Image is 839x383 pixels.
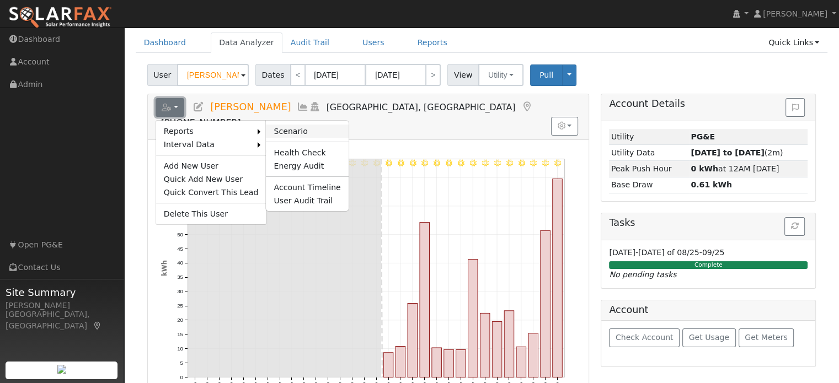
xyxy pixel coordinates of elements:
button: Check Account [609,328,680,347]
text: 20 [177,317,183,323]
a: Delete This User [156,207,266,220]
i: 8/18 - Clear [397,159,404,166]
span: Get Usage [689,333,729,342]
td: at 12AM [DATE] [689,161,808,177]
button: Issue History [785,98,805,117]
span: Dates [255,64,291,86]
i: 8/25 - Clear [482,159,489,166]
strong: 0 kWh [691,164,718,173]
input: Select a User [177,64,249,86]
text: 5 [180,360,183,366]
rect: onclick="" [396,346,405,377]
span: [GEOGRAPHIC_DATA], [GEOGRAPHIC_DATA] [327,102,516,112]
rect: onclick="" [553,179,563,377]
span: Pull [539,71,553,79]
strong: 0.61 kWh [691,180,732,189]
td: Base Draw [609,177,689,193]
span: [PERSON_NAME] [763,9,827,18]
i: No pending tasks [609,270,676,279]
a: Energy Audit Report [266,159,348,172]
a: Health Check Report [266,146,348,159]
text: 40 [177,260,183,266]
text: kWh [160,260,168,276]
button: Pull [530,64,563,86]
i: 8/27 - Clear [506,159,512,166]
div: [PERSON_NAME] [6,300,118,311]
rect: onclick="" [528,333,538,377]
rect: onclick="" [492,321,502,377]
a: User Audit Trail [266,194,348,207]
a: Quick Convert This Lead [156,186,266,199]
text: 10 [177,346,183,352]
strong: ID: 17300297, authorized: 09/19/25 [691,132,715,141]
a: Dashboard [136,33,195,53]
h6: [DATE]-[DATE] of 08/25-09/25 [609,248,808,257]
rect: onclick="" [408,303,418,377]
i: 8/29 - Clear [530,159,537,166]
a: Map [93,321,103,330]
i: 8/20 - Clear [421,159,428,166]
a: Add New User [156,159,266,172]
i: 8/26 - MostlyClear [494,159,501,166]
text: 50 [177,231,183,238]
a: Account Timeline Report [266,181,348,194]
td: Utility Data [609,145,689,161]
a: Multi-Series Graph [297,101,309,112]
span: Check Account [616,333,674,342]
span: View [447,64,479,86]
rect: onclick="" [504,311,514,377]
i: 8/17 - Clear [386,159,392,166]
a: Quick Links [760,33,827,53]
i: 8/22 - MostlyClear [446,159,452,166]
a: Scenario Report [266,125,348,138]
span: (2m) [691,148,783,157]
a: Data Analyzer [211,33,282,53]
a: Login As (last Never) [309,101,321,112]
a: < [290,64,306,86]
span: User [147,64,178,86]
rect: onclick="" [432,348,442,377]
rect: onclick="" [456,349,466,377]
span: Site Summary [6,285,118,300]
i: 8/30 - Clear [542,159,549,166]
i: 8/21 - MostlyClear [434,159,440,166]
td: Utility [609,129,689,145]
a: Audit Trail [282,33,338,53]
a: Reports [156,125,258,138]
button: Get Usage [682,328,736,347]
div: [GEOGRAPHIC_DATA], [GEOGRAPHIC_DATA] [6,309,118,332]
span: Get Meters [745,333,788,342]
rect: onclick="" [420,222,430,377]
text: 45 [177,245,183,251]
rect: onclick="" [383,353,393,377]
button: Utility [478,64,523,86]
span: [PERSON_NAME] [210,101,291,112]
a: Reports [409,33,456,53]
a: Map [521,101,533,112]
rect: onclick="" [516,347,526,377]
rect: onclick="" [480,313,490,377]
rect: onclick="" [468,259,478,377]
a: > [425,64,441,86]
text: 25 [177,303,183,309]
button: Get Meters [739,328,794,347]
text: 0 [180,374,183,380]
a: Interval Data [156,138,258,151]
i: 8/23 - Clear [458,159,464,166]
rect: onclick="" [541,230,551,377]
a: Users [354,33,393,53]
rect: onclick="" [444,349,454,377]
text: 15 [177,331,183,337]
i: 8/28 - Clear [518,159,525,166]
i: 8/19 - Clear [409,159,416,166]
h5: Tasks [609,217,808,229]
text: 35 [177,274,183,280]
i: 8/24 - Clear [470,159,477,166]
a: Edit User (37552) [193,101,205,112]
div: Complete [609,261,808,269]
button: Refresh [784,217,805,236]
span: [PHONE_NUMBER] [161,117,241,128]
i: 8/31 - Clear [554,159,561,166]
h5: Account Details [609,98,808,110]
td: Peak Push Hour [609,161,689,177]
